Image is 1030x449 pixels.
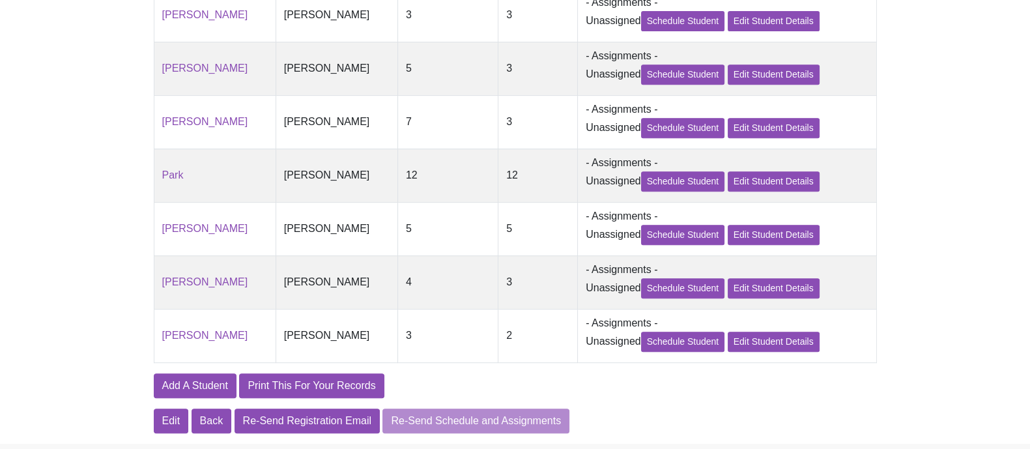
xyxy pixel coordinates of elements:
[162,276,248,287] a: [PERSON_NAME]
[641,171,725,192] a: Schedule Student
[498,202,578,255] td: 5
[276,202,397,255] td: [PERSON_NAME]
[728,225,820,245] a: Edit Student Details
[192,409,232,433] a: Back
[728,118,820,138] a: Edit Student Details
[498,255,578,309] td: 3
[578,255,876,309] td: - Assignments - Unassigned
[728,278,820,298] a: Edit Student Details
[641,65,725,85] a: Schedule Student
[641,11,725,31] a: Schedule Student
[162,116,248,127] a: [PERSON_NAME]
[397,149,498,202] td: 12
[397,202,498,255] td: 5
[728,11,820,31] a: Edit Student Details
[641,332,725,352] a: Schedule Student
[235,409,380,433] a: Re-Send Registration Email
[154,409,189,433] a: Edit
[276,149,397,202] td: [PERSON_NAME]
[162,9,248,20] a: [PERSON_NAME]
[728,65,820,85] a: Edit Student Details
[162,169,184,181] a: Park
[397,95,498,149] td: 7
[382,409,569,433] button: Re-Send Schedule and Assignments
[276,42,397,95] td: [PERSON_NAME]
[498,149,578,202] td: 12
[154,373,236,398] a: Add A Student
[397,42,498,95] td: 5
[578,202,876,255] td: - Assignments - Unassigned
[397,255,498,309] td: 4
[578,42,876,95] td: - Assignments - Unassigned
[578,149,876,202] td: - Assignments - Unassigned
[162,330,248,341] a: [PERSON_NAME]
[498,309,578,362] td: 2
[239,373,384,398] a: Print This For Your Records
[498,95,578,149] td: 3
[641,225,725,245] a: Schedule Student
[728,332,820,352] a: Edit Student Details
[641,118,725,138] a: Schedule Student
[578,309,876,362] td: - Assignments - Unassigned
[276,255,397,309] td: [PERSON_NAME]
[397,309,498,362] td: 3
[641,278,725,298] a: Schedule Student
[498,42,578,95] td: 3
[728,171,820,192] a: Edit Student Details
[578,95,876,149] td: - Assignments - Unassigned
[276,95,397,149] td: [PERSON_NAME]
[162,63,248,74] a: [PERSON_NAME]
[276,309,397,362] td: [PERSON_NAME]
[162,223,248,234] a: [PERSON_NAME]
